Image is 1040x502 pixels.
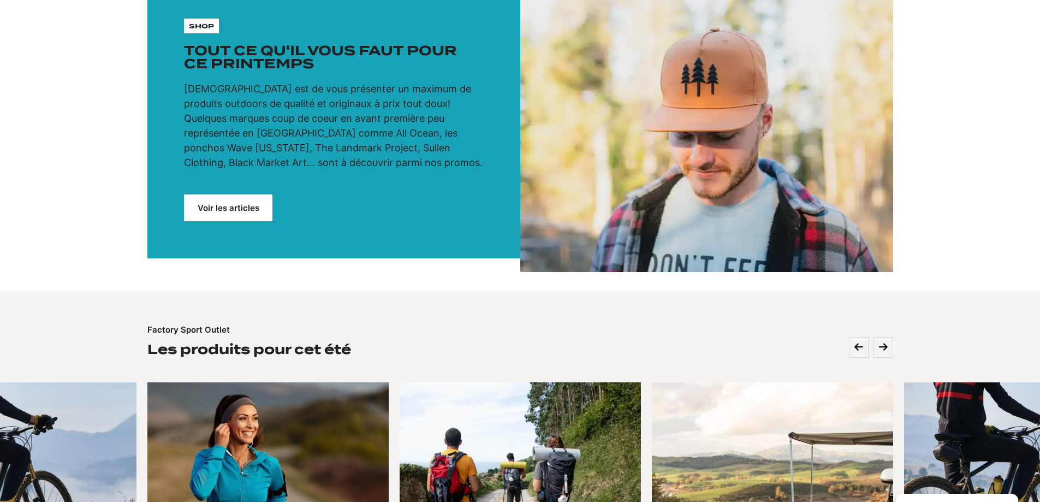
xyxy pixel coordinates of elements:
p: shop [189,21,214,31]
h2: Les produits pour cet été [147,341,351,358]
a: Voir les articles [184,194,272,221]
p: Factory Sport Outlet [147,324,230,336]
h1: Tout ce qu'il vous faut pour ce printemps [184,44,483,70]
p: [DEMOGRAPHIC_DATA] est de vous présenter un maximum de produits outdoors de qualité et originaux ... [184,81,483,170]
